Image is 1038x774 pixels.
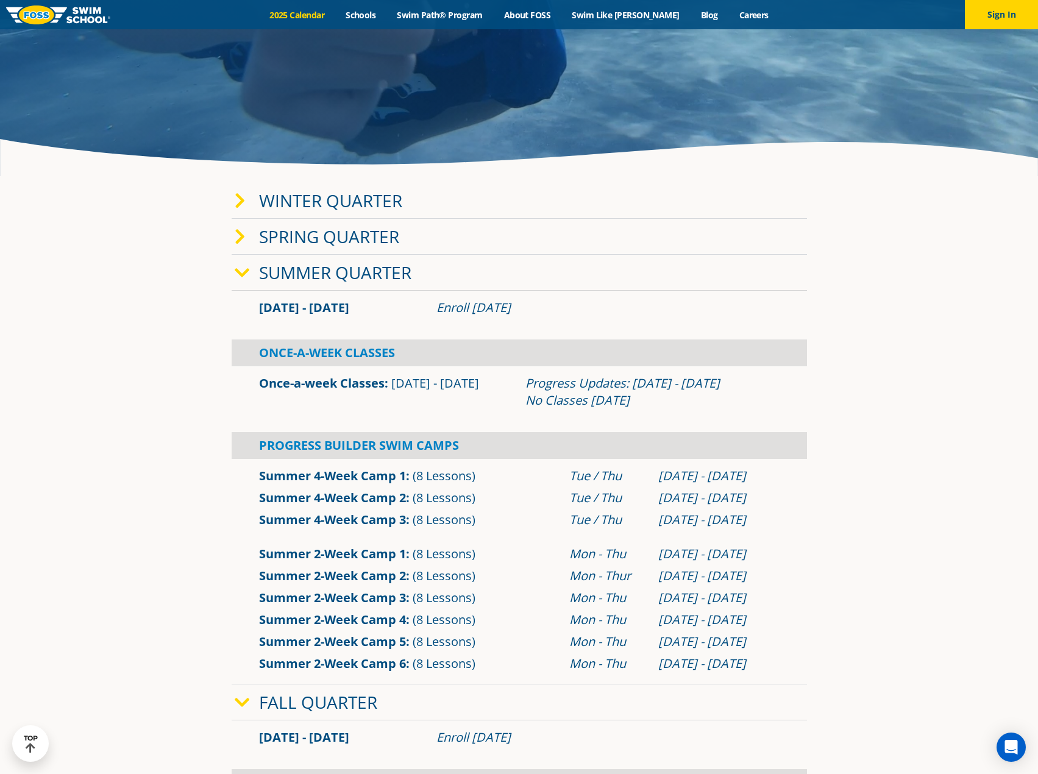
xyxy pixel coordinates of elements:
[569,589,646,606] div: Mon - Thu
[386,9,493,21] a: Swim Path® Program
[259,489,406,506] a: Summer 4-Week Camp 2
[728,9,779,21] a: Careers
[658,633,780,650] div: [DATE] - [DATE]
[413,567,475,584] span: (8 Lessons)
[259,261,411,284] a: Summer Quarter
[658,611,780,628] div: [DATE] - [DATE]
[259,611,406,628] a: Summer 2-Week Camp 4
[658,589,780,606] div: [DATE] - [DATE]
[493,9,561,21] a: About FOSS
[569,467,646,485] div: Tue / Thu
[413,633,475,650] span: (8 Lessons)
[413,489,475,506] span: (8 Lessons)
[690,9,728,21] a: Blog
[413,467,475,484] span: (8 Lessons)
[658,567,780,584] div: [DATE] - [DATE]
[436,299,780,316] div: Enroll [DATE]
[259,545,406,562] a: Summer 2-Week Camp 1
[569,633,646,650] div: Mon - Thu
[259,589,406,606] a: Summer 2-Week Camp 3
[569,611,646,628] div: Mon - Thu
[525,375,780,409] div: Progress Updates: [DATE] - [DATE] No Classes [DATE]
[259,299,349,316] span: [DATE] - [DATE]
[569,511,646,528] div: Tue / Thu
[658,489,780,506] div: [DATE] - [DATE]
[658,545,780,563] div: [DATE] - [DATE]
[335,9,386,21] a: Schools
[259,567,406,584] a: Summer 2-Week Camp 2
[413,545,475,562] span: (8 Lessons)
[561,9,691,21] a: Swim Like [PERSON_NAME]
[391,375,479,391] span: [DATE] - [DATE]
[259,633,406,650] a: Summer 2-Week Camp 5
[6,5,110,24] img: FOSS Swim School Logo
[259,729,349,745] span: [DATE] - [DATE]
[259,9,335,21] a: 2025 Calendar
[232,432,807,459] div: Progress Builder Swim Camps
[997,733,1026,762] div: Open Intercom Messenger
[658,655,780,672] div: [DATE] - [DATE]
[259,225,399,248] a: Spring Quarter
[24,734,38,753] div: TOP
[232,339,807,366] div: Once-A-Week Classes
[413,611,475,628] span: (8 Lessons)
[259,189,402,212] a: Winter Quarter
[259,467,406,484] a: Summer 4-Week Camp 1
[569,545,646,563] div: Mon - Thu
[658,467,780,485] div: [DATE] - [DATE]
[413,511,475,528] span: (8 Lessons)
[259,511,406,528] a: Summer 4-Week Camp 3
[259,375,385,391] a: Once-a-week Classes
[436,729,780,746] div: Enroll [DATE]
[259,655,406,672] a: Summer 2-Week Camp 6
[569,567,646,584] div: Mon - Thur
[413,655,475,672] span: (8 Lessons)
[569,655,646,672] div: Mon - Thu
[413,589,475,606] span: (8 Lessons)
[569,489,646,506] div: Tue / Thu
[658,511,780,528] div: [DATE] - [DATE]
[259,691,377,714] a: Fall Quarter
